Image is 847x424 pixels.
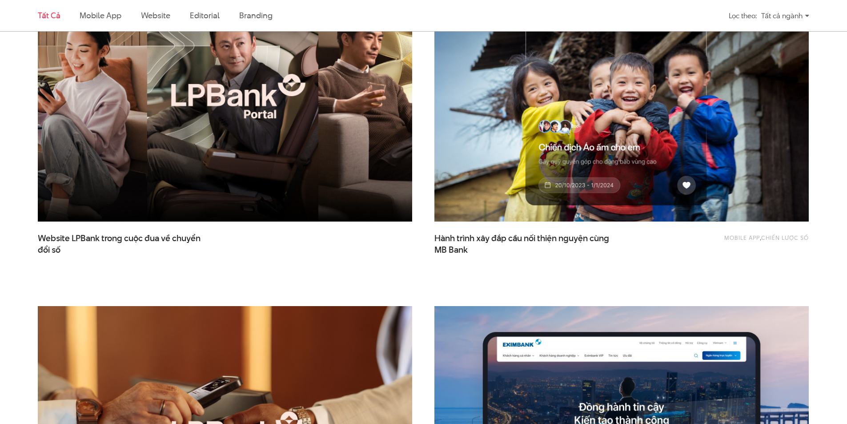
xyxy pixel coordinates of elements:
a: Website LPBank trong cuộc đua về chuyểnđổi số [38,233,216,255]
a: Chiến lược số [761,234,809,242]
a: Mobile app [80,10,121,21]
a: Hành trình xây đắp cầu nối thiện nguyện cùngMB Bank [434,233,612,255]
span: Website LPBank trong cuộc đua về chuyển [38,233,216,255]
div: Tất cả ngành [761,8,809,24]
span: đổi số [38,244,60,256]
span: Hành trình xây đắp cầu nối thiện nguyện cùng [434,233,612,255]
span: MB Bank [434,244,468,256]
a: Mobile app [724,234,760,242]
a: Editorial [190,10,220,21]
a: Branding [239,10,272,21]
div: , [659,233,809,250]
div: Lọc theo: [729,8,757,24]
a: Tất cả [38,10,60,21]
a: Website [141,10,170,21]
